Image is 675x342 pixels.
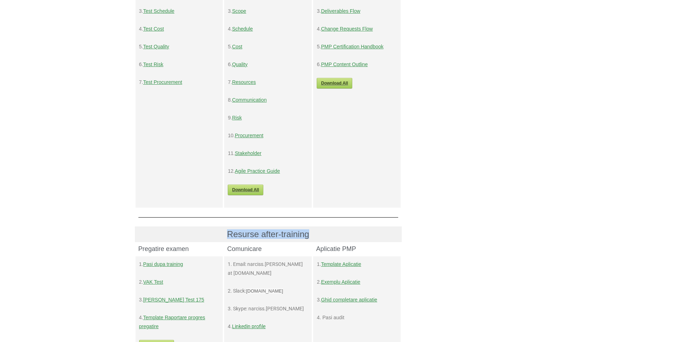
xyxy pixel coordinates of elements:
[139,7,220,16] p: 3.
[228,78,308,87] p: 7.
[139,78,220,87] p: 7.
[139,60,220,69] p: 6.
[139,42,220,51] p: 5.
[321,44,384,49] a: PMP Certification Handbook
[228,322,308,331] p: 4.
[317,78,352,89] a: Download All
[143,8,174,14] a: Test Schedule
[321,297,377,303] a: Ghid completare aplicatie
[227,246,309,252] h4: Comunicare
[143,44,169,49] a: Test Quality
[232,324,265,329] a: Linkedin profile
[235,150,262,156] a: Stakeholder
[139,295,220,304] p: 3.
[143,297,204,303] a: [PERSON_NAME] Test 175
[317,42,397,51] p: 5.
[228,185,263,195] a: Download All
[228,149,308,158] p: 11.
[139,25,220,33] p: 4.
[228,60,308,69] p: 6.
[228,131,308,140] p: 10.
[139,313,220,331] p: 4.
[317,295,397,304] p: 3.
[228,25,308,33] p: 4.
[143,26,164,32] a: Test Cost
[138,246,220,252] h4: Pregatire examen
[232,62,248,67] a: Quality
[317,25,397,33] p: 4.
[317,60,397,69] p: 6.
[228,113,308,122] p: 9.
[232,44,242,49] a: Cost
[143,79,182,85] a: Test Procurement
[317,7,397,16] p: 3.
[321,261,361,267] a: Template Aplicatie
[143,279,163,285] a: VAK Test
[232,79,256,85] a: Resources
[321,8,360,14] a: Deliverables Flow
[143,261,183,267] a: Pasi dupa training
[228,304,308,313] p: 3. Skype: narciss.[PERSON_NAME]
[321,26,373,32] a: Change Requests Flow
[246,288,283,294] span: [DOMAIN_NAME]
[139,260,220,269] p: 1.
[317,313,397,322] p: 4. Pasi audit
[228,7,308,16] p: 3.
[228,287,308,295] p: 2. Slack:
[317,260,397,269] p: 1.
[321,62,368,67] a: PMP Content Outline
[139,315,205,329] a: Template Raportare progres pregatire
[232,97,267,103] a: Communication
[143,62,163,67] a: Test Risk
[139,278,220,287] p: 2.
[228,96,308,105] p: 8.
[316,246,398,252] h4: Aplicatie PMP
[232,26,253,32] a: Schedule
[228,260,308,278] p: 1. Email: narciss.[PERSON_NAME] at [DOMAIN_NAME]
[228,42,308,51] p: 5.
[138,230,398,239] h3: Resurse after-training
[228,167,308,176] p: 12.
[235,168,280,174] a: Agile Practice Guide
[317,278,397,287] p: 2.
[321,279,360,285] a: Exemplu Aplicatie
[235,133,263,138] a: Procurement
[232,8,246,14] a: Scope
[232,115,242,121] a: Risk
